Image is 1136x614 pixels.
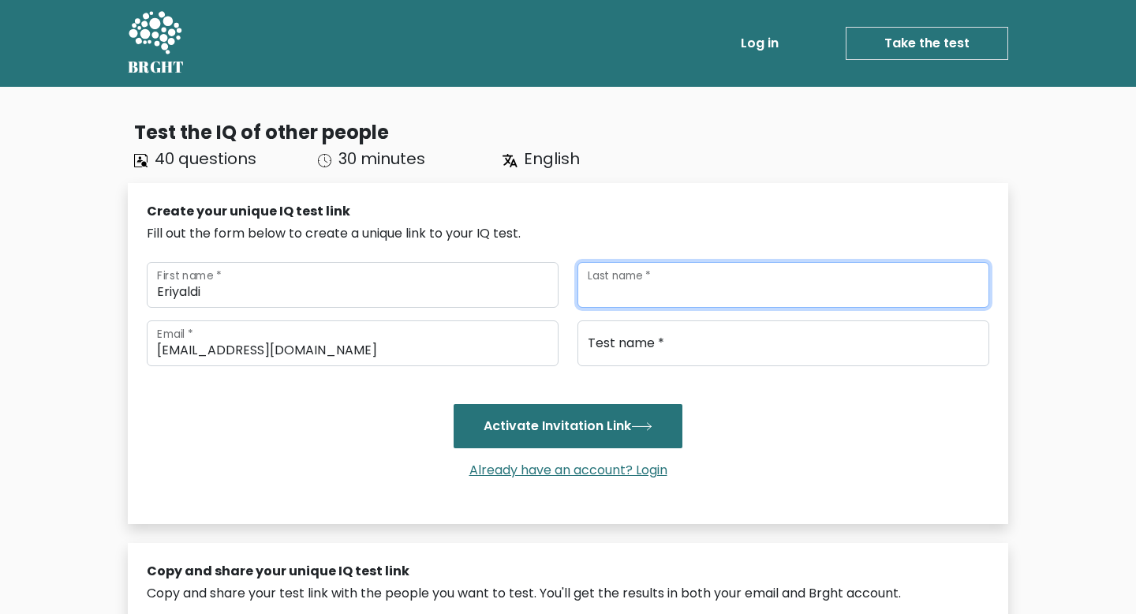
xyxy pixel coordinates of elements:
div: Copy and share your unique IQ test link [147,562,989,581]
input: Last name [577,262,989,308]
div: Copy and share your test link with the people you want to test. You'll get the results in both yo... [147,584,989,603]
a: Take the test [846,27,1008,60]
div: Test the IQ of other people [134,118,1008,147]
a: BRGHT [128,6,185,80]
h5: BRGHT [128,58,185,77]
span: 30 minutes [338,148,425,170]
input: Email [147,320,559,366]
input: First name [147,262,559,308]
div: Fill out the form below to create a unique link to your IQ test. [147,224,989,243]
a: Log in [734,28,785,59]
a: Already have an account? Login [463,461,674,479]
button: Activate Invitation Link [454,404,682,448]
span: 40 questions [155,148,256,170]
div: Create your unique IQ test link [147,202,989,221]
span: English [524,148,580,170]
input: Test name [577,320,989,366]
